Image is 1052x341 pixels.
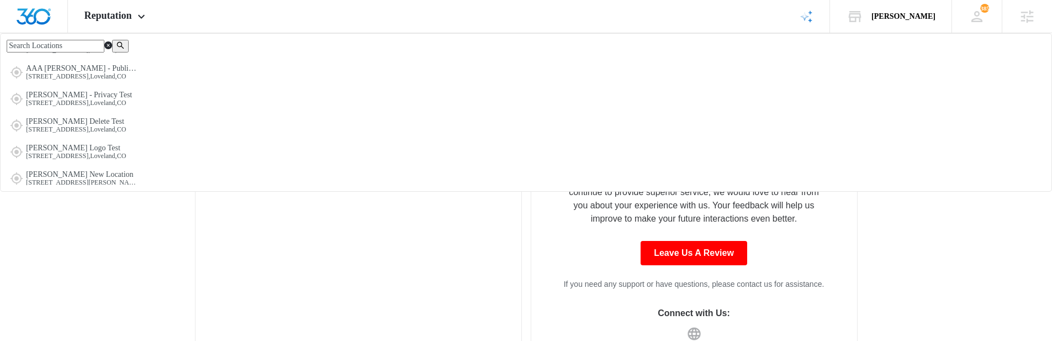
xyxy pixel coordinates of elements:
[7,112,1045,139] button: [PERSON_NAME] Delete Test[STREET_ADDRESS],Loveland,CO
[26,126,126,134] span: [STREET_ADDRESS] , Loveland , CO
[26,99,132,107] span: [STREET_ADDRESS] , Loveland , CO
[26,117,126,134] span: [PERSON_NAME] Delete Test
[7,86,1045,112] button: [PERSON_NAME] - Privacy Test[STREET_ADDRESS],Loveland,CO
[7,40,104,52] input: Search Locations
[980,4,989,13] div: notifications count
[871,12,935,21] div: account name
[7,139,1045,165] button: [PERSON_NAME] Logo Test[STREET_ADDRESS],Loveland,CO
[7,59,1045,86] button: AAA [PERSON_NAME] - Publish Test 2[STREET_ADDRESS],Loveland,CO
[641,241,747,265] a: Leave Us A Review
[26,91,132,107] span: [PERSON_NAME] - Privacy Test
[562,307,826,319] p: Connect with Us:
[980,4,989,13] span: 385
[7,165,1045,192] button: [PERSON_NAME] New Location[STREET_ADDRESS][PERSON_NAME],Loveland,CO
[26,153,126,160] span: [STREET_ADDRESS] , Loveland , CO
[562,279,826,290] p: If you need any support or have questions, please contact us for assistance.
[26,64,136,81] span: AAA [PERSON_NAME] - Publish Test 2
[104,41,112,50] span: close-circle
[26,73,136,81] span: [STREET_ADDRESS] , Loveland , CO
[112,40,129,52] button: search
[26,170,136,187] span: [PERSON_NAME] New Location
[567,172,822,225] p: Hi there, thank you for being a valued customer. In an effort to continue to provide superior ser...
[26,144,126,160] span: [PERSON_NAME] Logo Test
[104,41,112,49] span: close-circle
[117,41,124,49] span: search
[26,179,136,187] span: [STREET_ADDRESS][PERSON_NAME] , Loveland , CO
[84,10,132,22] span: Reputation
